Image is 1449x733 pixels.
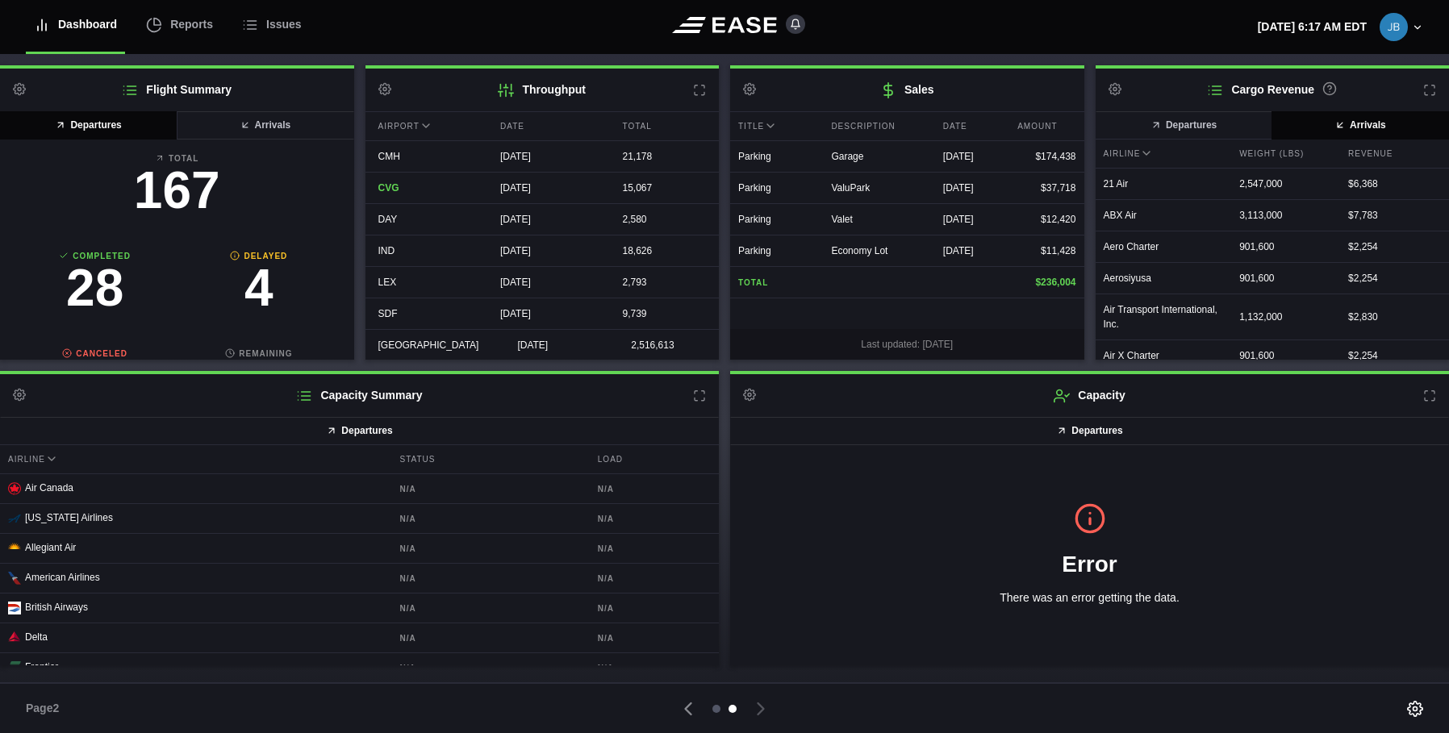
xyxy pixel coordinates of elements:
div: Date [935,112,1009,140]
b: N/A [598,513,711,525]
button: Departures [730,417,1449,445]
div: 2,516,613 [618,330,719,360]
div: [DATE] [943,181,1001,195]
div: Air X Charter [1096,340,1232,371]
span: [US_STATE] Airlines [25,512,113,523]
div: [DATE] [504,330,605,360]
div: 3,113,000 [1231,200,1340,231]
div: $174,438 [1017,149,1075,164]
p: There was an error getting the data. [756,589,1423,606]
span: Frontier [25,661,58,673]
div: [DATE] [487,298,597,329]
b: N/A [400,573,578,585]
div: $ 2,254 [1348,271,1441,285]
div: Load [590,445,719,473]
div: 901,600 [1231,263,1340,294]
h2: Capacity [730,374,1449,417]
div: Garage [831,149,926,164]
div: 1,132,000 [1231,302,1340,332]
div: Last updated: [DATE] [730,329,1084,360]
div: $37,718 [1017,181,1075,195]
div: 18,626 [610,235,720,266]
div: Airport [365,112,475,140]
div: Revenue [1340,140,1449,168]
b: N/A [598,632,711,644]
div: Parking [738,244,815,258]
a: Delayed4 [177,250,340,322]
div: [DATE] [487,267,597,298]
div: Amount [1009,112,1084,140]
div: Aero Charter [1096,231,1232,262]
b: N/A [598,573,711,585]
span: Air Canada [25,482,73,494]
div: ABX Air [1096,200,1232,231]
div: $12,420 [1017,212,1075,227]
a: Remaining134 [177,348,340,419]
span: Allegiant Air [25,542,76,553]
div: Economy Lot [831,244,926,258]
b: Canceled [13,348,177,360]
div: $ 2,254 [1348,239,1441,254]
a: Total167 [13,152,341,224]
b: Total [738,277,815,289]
div: ValuPark [831,181,926,195]
b: Remaining [177,348,340,360]
div: $236,004 [1017,275,1075,289]
h2: Throughput [365,69,720,111]
div: 21,178 [610,141,720,172]
div: 21 Air [1096,169,1232,199]
span: Page 2 [26,700,66,717]
div: 2,547,000 [1231,169,1340,199]
img: 74ad5be311c8ae5b007de99f4e979312 [1380,13,1408,41]
b: N/A [400,662,578,674]
h3: 4 [177,262,340,314]
a: Completed28 [13,250,177,322]
span: British Airways [25,602,88,613]
span: CVG [378,182,399,194]
b: N/A [598,543,711,555]
div: [DATE] [487,173,597,203]
div: 2,793 [610,267,720,298]
div: $ 2,254 [1348,348,1441,363]
div: IND [365,235,475,266]
div: Date [487,112,597,140]
div: Valet [831,212,926,227]
p: [DATE] 6:17 AM EDT [1258,19,1367,35]
a: Canceled1 [13,348,177,419]
h3: 28 [13,262,177,314]
b: N/A [400,543,578,555]
div: Status [392,445,586,473]
div: [GEOGRAPHIC_DATA] [365,330,492,360]
div: CMH [365,141,475,172]
div: $11,428 [1017,244,1075,258]
b: N/A [598,662,711,674]
div: 901,600 [1231,340,1340,371]
b: N/A [400,602,578,614]
span: American Airlines [25,572,100,583]
div: Airline [1096,140,1232,168]
div: Title [730,112,823,140]
span: Delta [25,631,48,643]
div: [DATE] [487,204,597,235]
b: N/A [598,602,711,614]
b: N/A [598,483,711,495]
b: N/A [400,632,578,644]
div: [DATE] [487,235,597,266]
div: 901,600 [1231,231,1340,262]
div: [DATE] [943,244,1001,258]
b: Total [13,152,341,165]
div: Description [823,112,934,140]
div: [DATE] [487,141,597,172]
div: Aerosiyusa [1096,263,1232,294]
div: 2,580 [610,204,720,235]
div: Total [610,112,720,140]
div: 9,739 [610,298,720,329]
div: Parking [738,212,815,227]
button: Arrivals [1272,111,1449,140]
div: Parking [738,149,815,164]
div: SDF [365,298,475,329]
div: Air Transport International, Inc. [1096,294,1232,339]
div: $ 6,368 [1348,177,1441,191]
div: Parking [738,181,815,195]
b: N/A [400,483,578,495]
